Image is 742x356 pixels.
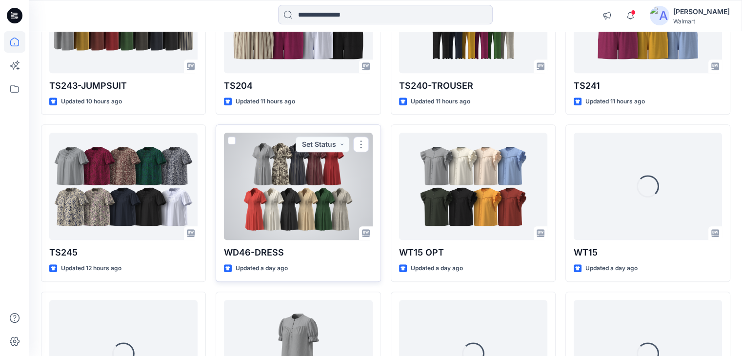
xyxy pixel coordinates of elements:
p: Updated a day ago [411,263,463,274]
p: Updated 11 hours ago [411,97,470,107]
p: Updated 10 hours ago [61,97,122,107]
p: WT15 OPT [399,246,547,259]
p: Updated a day ago [236,263,288,274]
p: TS245 [49,246,198,259]
img: avatar [650,6,669,25]
p: Updated 12 hours ago [61,263,121,274]
p: WT15 [574,246,722,259]
div: Walmart [673,18,730,25]
p: TS240-TROUSER [399,79,547,93]
p: Updated 11 hours ago [585,97,645,107]
p: Updated a day ago [585,263,638,274]
a: WT15 OPT [399,133,547,240]
div: [PERSON_NAME] [673,6,730,18]
p: TS243-JUMPSUIT [49,79,198,93]
p: WD46-DRESS [224,246,372,259]
a: WD46-DRESS [224,133,372,240]
a: TS245 [49,133,198,240]
p: Updated 11 hours ago [236,97,295,107]
p: TS204 [224,79,372,93]
p: TS241 [574,79,722,93]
